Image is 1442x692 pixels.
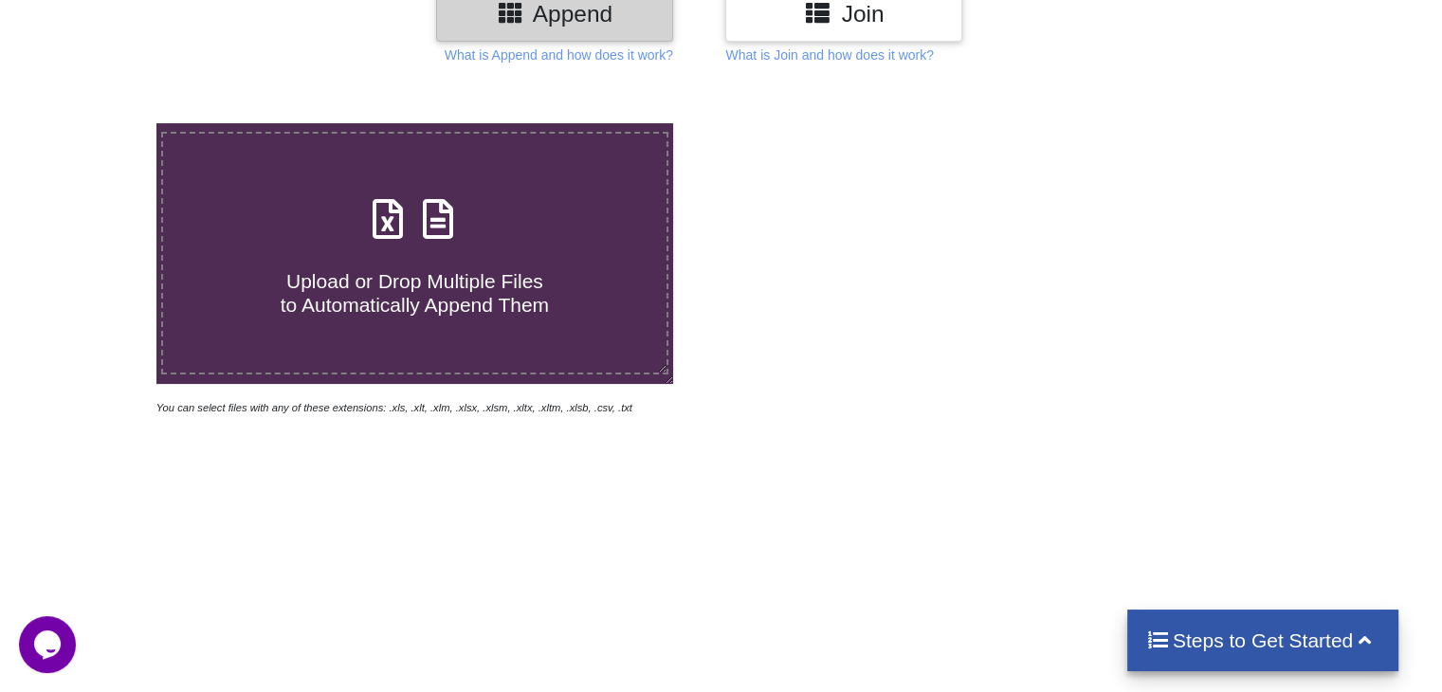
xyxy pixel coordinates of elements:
span: Upload or Drop Multiple Files to Automatically Append Them [281,270,549,316]
h4: Steps to Get Started [1146,628,1380,652]
i: You can select files with any of these extensions: .xls, .xlt, .xlm, .xlsx, .xlsm, .xltx, .xltm, ... [156,402,632,413]
iframe: chat widget [19,616,80,673]
p: What is Append and how does it work? [445,46,673,64]
p: What is Join and how does it work? [725,46,933,64]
